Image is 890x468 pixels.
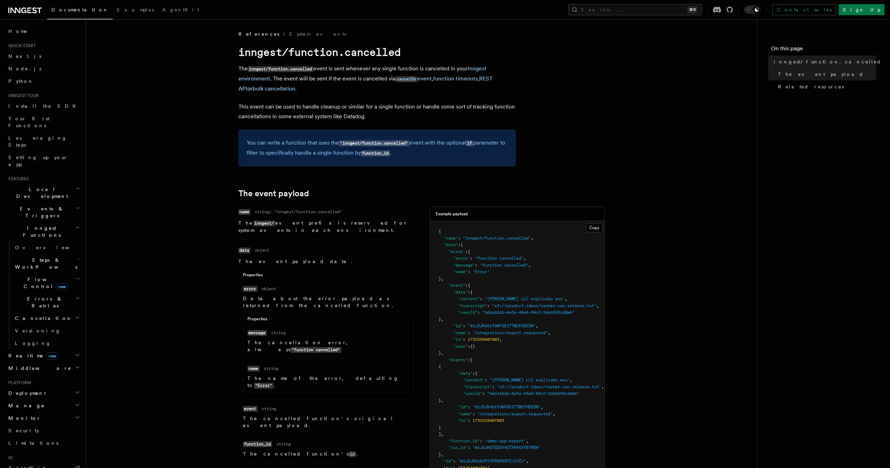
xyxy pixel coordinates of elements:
[12,257,77,270] span: Steps & Workflows
[463,391,482,396] span: "userId"
[439,425,441,430] span: }
[441,432,443,436] span: ,
[6,93,39,98] span: Inngest tour
[468,290,470,295] span: :
[458,303,487,308] span: "transcript"
[8,440,58,446] span: Limitations
[775,68,876,80] a: The event payload
[458,242,460,247] span: :
[465,283,468,288] span: :
[475,371,477,376] span: {
[113,2,158,19] a: Examples
[247,138,508,158] p: You can write a function that uses the event with the optional parameter to filter to specificall...
[490,378,570,382] span: "[PERSON_NAME] LLC explicabo eos"
[473,445,541,450] span: "01JDJKGTGDVV4DTXHY6XYB7BKK"
[264,366,278,371] dd: string
[290,347,341,353] code: "function cancelled"
[12,295,75,309] span: Errors & Retries
[441,398,443,403] span: ,
[536,323,538,328] span: ,
[12,273,82,293] button: Flow Controlnew
[468,330,470,335] span: :
[271,330,286,336] dd: string
[6,62,82,75] a: Node.js
[247,366,260,372] code: name
[497,384,601,389] span: "s3://product-ideas/carber-vac-release.txt"
[441,452,443,457] span: ,
[51,7,109,12] span: Documentation
[463,378,485,382] span: "content"
[441,317,443,322] span: ,
[473,330,548,335] span: "integrations/export.requested"
[774,58,881,65] span: inngest/function.cancelled
[473,371,475,376] span: :
[453,459,456,463] span: :
[15,245,86,250] span: Overview
[470,290,473,295] span: {
[482,391,485,396] span: :
[243,441,272,447] code: function_id
[12,324,82,337] a: Versioning
[463,323,465,328] span: :
[499,337,502,342] span: ,
[531,236,533,241] span: ,
[262,286,276,292] dd: object
[6,402,45,409] span: Manage
[247,330,267,336] code: message
[238,102,516,121] p: This event can be used to handle cleanup or similar for a single function or handle some sort of ...
[439,350,441,355] span: }
[439,317,441,322] span: }
[6,75,82,87] a: Python
[465,249,468,254] span: :
[468,445,470,450] span: :
[526,459,528,463] span: ,
[6,43,36,49] span: Quick start
[6,380,31,385] span: Platform
[448,445,468,450] span: "run_id"
[6,205,76,219] span: Events & Triggers
[439,276,441,281] span: }
[553,411,555,416] span: ,
[238,248,251,253] code: data
[349,451,356,457] a: id
[8,155,68,167] span: Setting up your app
[487,391,579,396] span: "bdce1b1b-6e3a-43e6-84c2-2deb559cdde6"
[453,256,470,261] span: "error"
[473,269,490,274] span: "Error"
[162,7,199,12] span: AgentKit
[480,439,482,443] span: :
[6,362,82,374] button: Middleware
[12,254,82,273] button: Steps & Workflows
[56,283,68,291] span: new
[586,223,602,232] button: Copy
[778,71,864,78] span: The event payload
[6,349,82,362] button: Realtimenew
[238,258,413,265] p: The event payload data.
[6,412,82,424] button: Monitor
[238,209,251,215] code: name
[439,452,441,457] span: }
[243,450,409,458] p: The cancelled function's .
[439,398,441,403] span: }
[441,276,443,281] span: ,
[248,66,313,72] code: inngest/function.cancelled
[453,330,468,335] span: "name"
[568,4,702,15] button: Search...⌘K
[477,310,480,315] span: :
[458,371,473,376] span: "data"
[453,263,475,268] span: "message"
[433,75,478,82] a: function timeouts
[458,405,468,409] span: "id"
[482,310,575,315] span: "bdce1b1b-6e3a-43e6-84c2-2deb559cdde6"
[439,432,441,436] span: ]
[6,222,82,241] button: Inngest Functions
[468,269,470,274] span: :
[238,46,401,58] code: inngest/function.cancelled
[6,352,58,359] span: Realtime
[6,437,82,449] a: Limitations
[6,390,46,397] span: Deployment
[528,263,531,268] span: ,
[466,140,473,146] code: if
[243,415,409,429] p: The cancelled function's original event payload.
[6,241,82,349] div: Inngest Functions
